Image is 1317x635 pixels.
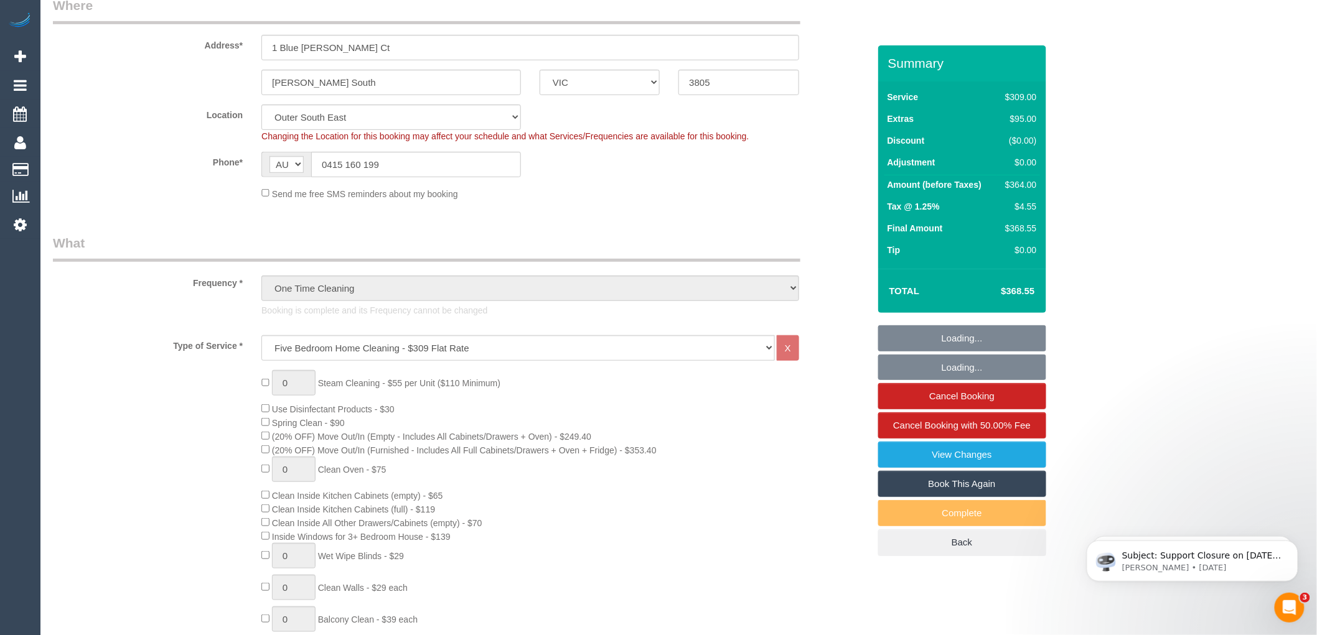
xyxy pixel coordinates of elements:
label: Tax @ 1.25% [888,200,940,213]
span: Clean Inside All Other Drawers/Cabinets (empty) - $70 [272,518,482,528]
span: Clean Inside Kitchen Cabinets (empty) - $65 [272,491,443,501]
label: Final Amount [888,222,943,234]
legend: What [53,234,800,262]
span: Clean Inside Kitchen Cabinets (full) - $119 [272,504,435,514]
div: ($0.00) [1000,134,1036,147]
p: Booking is complete and its Frequency cannot be changed [261,304,799,317]
label: Address* [44,35,252,52]
a: Book This Again [878,471,1046,497]
input: Suburb* [261,70,521,95]
div: $364.00 [1000,178,1036,191]
span: (20% OFF) Move Out/In (Furnished - Includes All Full Cabinets/Drawers + Oven + Fridge) - $353.40 [272,445,657,455]
input: Phone* [311,152,521,177]
label: Adjustment [888,156,935,169]
label: Service [888,91,919,103]
a: Back [878,529,1046,555]
span: Spring Clean - $90 [272,418,345,428]
span: Inside Windows for 3+ Bedroom House - $139 [272,532,451,542]
img: Automaid Logo [7,12,32,30]
div: $0.00 [1000,156,1036,169]
span: Clean Walls - $29 each [318,583,408,593]
label: Phone* [44,152,252,169]
a: View Changes [878,442,1046,468]
label: Frequency * [44,272,252,289]
span: Balcony Clean - $39 each [318,614,418,624]
label: Extras [888,113,914,125]
div: $95.00 [1000,113,1036,125]
strong: Total [889,285,920,296]
span: Wet Wipe Blinds - $29 [318,551,404,561]
h4: $368.55 [963,286,1034,297]
label: Location [44,104,252,121]
div: $4.55 [1000,200,1036,213]
a: Cancel Booking with 50.00% Fee [878,412,1046,438]
span: Send me free SMS reminders about my booking [272,188,458,198]
iframe: Intercom live chat [1275,593,1305,623]
span: (20% OFF) Move Out/In (Empty - Includes All Cabinets/Drawers + Oven) - $249.40 [272,432,591,442]
span: Steam Cleaning - $55 per Unit ($110 Minimum) [318,378,500,388]
a: Cancel Booking [878,383,1046,409]
label: Amount (before Taxes) [888,178,982,191]
span: Clean Oven - $75 [318,465,387,475]
div: $0.00 [1000,244,1036,256]
label: Discount [888,134,925,147]
label: Tip [888,244,901,256]
h3: Summary [888,56,1040,70]
span: Changing the Location for this booking may affect your schedule and what Services/Frequencies are... [261,131,749,141]
label: Type of Service * [44,335,252,352]
iframe: Intercom notifications message [1068,514,1317,601]
input: Post Code* [678,70,799,95]
div: $368.55 [1000,222,1036,234]
span: 3 [1300,593,1310,603]
span: Cancel Booking with 50.00% Fee [893,420,1031,430]
div: $309.00 [1000,91,1036,103]
span: Use Disinfectant Products - $30 [272,404,395,414]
